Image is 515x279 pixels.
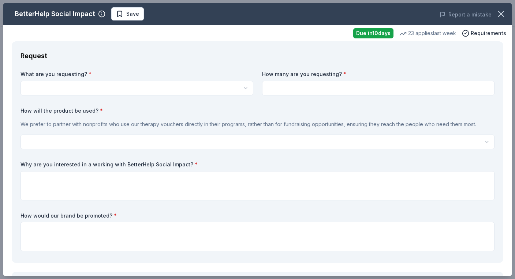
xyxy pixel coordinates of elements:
[471,29,506,38] span: Requirements
[462,29,506,38] button: Requirements
[15,8,95,20] div: BetterHelp Social Impact
[20,71,253,78] label: What are you requesting?
[111,7,144,20] button: Save
[20,212,495,219] label: How would our brand be promoted?
[20,161,495,168] label: Why are you interested in a working with BetterHelp Social Impact?
[353,28,393,38] div: Due in 10 days
[20,50,495,62] div: Request
[126,10,139,18] span: Save
[440,10,492,19] button: Report a mistake
[20,107,495,114] label: How will the product be used?
[20,120,495,129] p: We prefer to partner with nonprofits who use our therapy vouchers directly in their programs, rat...
[399,29,456,38] div: 23 applies last week
[262,71,495,78] label: How many are you requesting?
